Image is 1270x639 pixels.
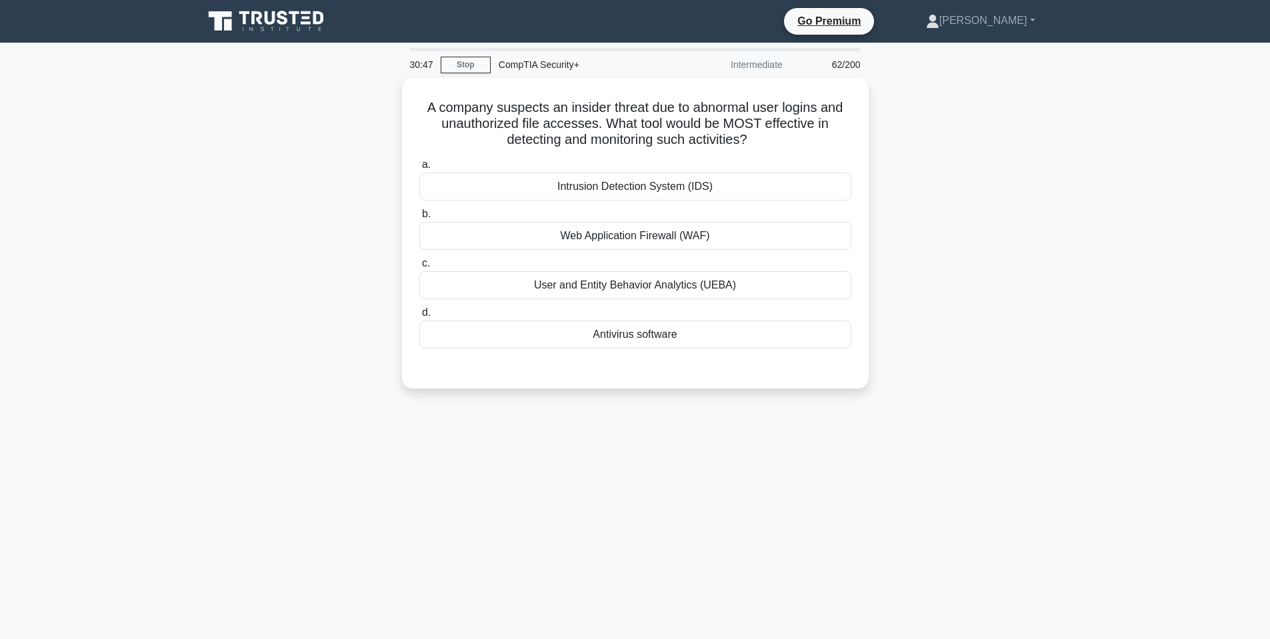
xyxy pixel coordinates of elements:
div: 62/200 [791,51,869,78]
div: 30:47 [402,51,441,78]
div: Web Application Firewall (WAF) [419,222,851,250]
div: Intermediate [674,51,791,78]
span: a. [422,159,431,170]
div: User and Entity Behavior Analytics (UEBA) [419,271,851,299]
a: [PERSON_NAME] [894,7,1067,34]
h5: A company suspects an insider threat due to abnormal user logins and unauthorized file accesses. ... [418,99,853,149]
div: CompTIA Security+ [491,51,674,78]
div: Antivirus software [419,320,851,348]
a: Stop [441,57,491,73]
a: Go Premium [789,13,869,29]
span: b. [422,208,431,219]
span: c. [422,257,430,269]
span: d. [422,307,431,318]
div: Intrusion Detection System (IDS) [419,173,851,201]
